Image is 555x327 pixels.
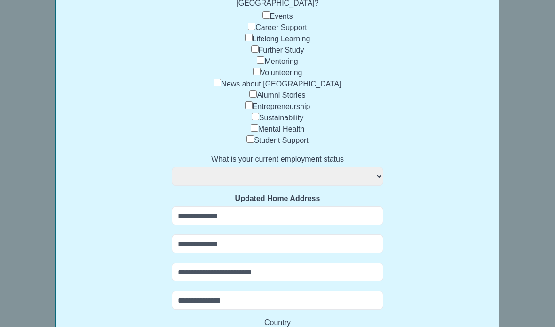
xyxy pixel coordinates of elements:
[259,46,304,54] label: Further Study
[257,91,305,99] label: Alumni Stories
[172,154,383,165] label: What is your current employment status
[258,125,305,133] label: Mental Health
[259,114,303,122] label: Sustainability
[255,23,307,31] label: Career Support
[253,35,310,43] label: Lifelong Learning
[221,80,341,88] label: News about [GEOGRAPHIC_DATA]
[235,195,320,202] strong: Updated Home Address
[261,69,302,77] label: Volunteering
[270,12,293,20] label: Events
[254,136,309,144] label: Student Support
[264,57,298,65] label: Mentoring
[253,102,310,110] label: Entrepreneurship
